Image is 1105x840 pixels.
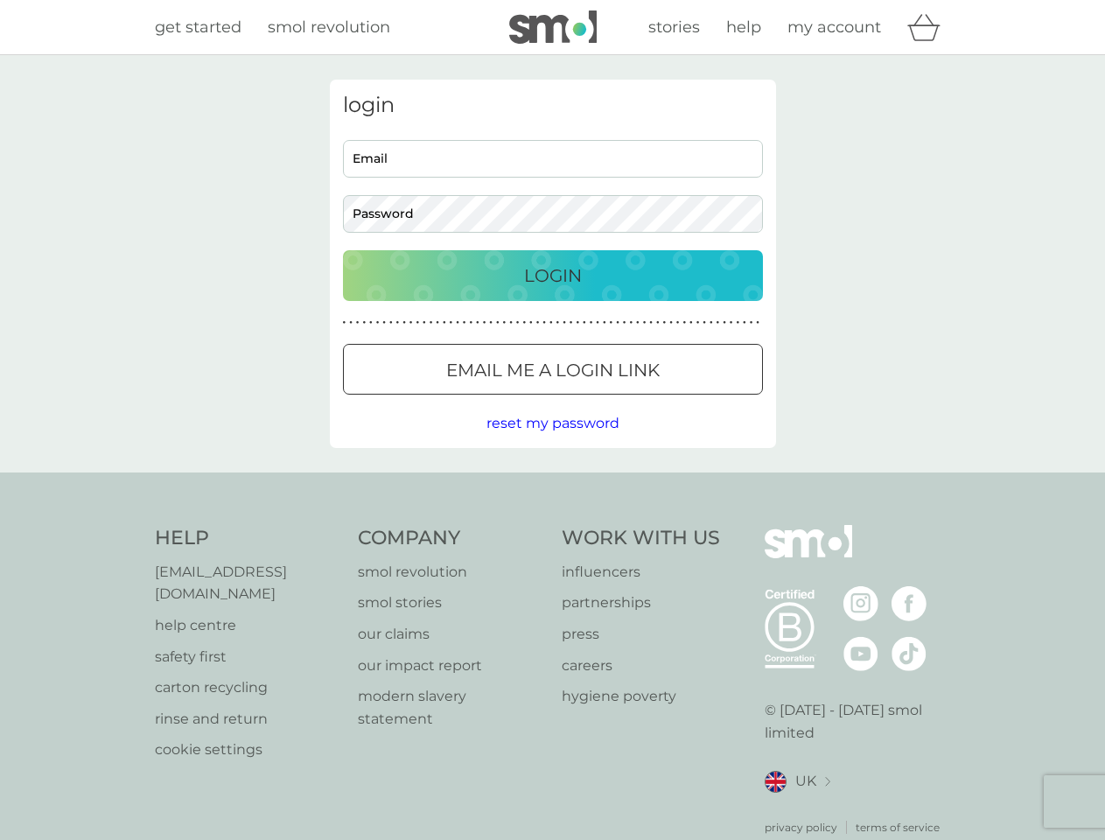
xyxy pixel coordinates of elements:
[590,318,593,327] p: ●
[489,318,493,327] p: ●
[358,623,544,646] p: our claims
[542,318,546,327] p: ●
[765,699,951,744] p: © [DATE] - [DATE] smol limited
[723,318,726,327] p: ●
[843,636,878,671] img: visit the smol Youtube page
[155,738,341,761] a: cookie settings
[463,318,466,327] p: ●
[562,561,720,584] p: influencers
[696,318,700,327] p: ●
[756,318,759,327] p: ●
[443,318,446,327] p: ●
[524,262,582,290] p: Login
[576,318,579,327] p: ●
[676,318,680,327] p: ●
[268,17,390,37] span: smol revolution
[456,318,459,327] p: ●
[155,15,241,40] a: get started
[155,614,341,637] a: help centre
[765,819,837,836] a: privacy policy
[369,318,373,327] p: ●
[476,318,479,327] p: ●
[362,318,366,327] p: ●
[483,318,486,327] p: ●
[787,17,881,37] span: my account
[416,318,419,327] p: ●
[892,636,927,671] img: visit the smol Tiktok page
[486,412,619,435] button: reset my password
[703,318,706,327] p: ●
[843,586,878,621] img: visit the smol Instagram page
[469,318,472,327] p: ●
[522,318,526,327] p: ●
[358,591,544,614] a: smol stories
[562,685,720,708] a: hygiene poverty
[358,561,544,584] p: smol revolution
[730,318,733,327] p: ●
[765,525,852,584] img: smol
[509,318,513,327] p: ●
[663,318,667,327] p: ●
[358,685,544,730] a: modern slavery statement
[603,318,606,327] p: ●
[610,318,613,327] p: ●
[563,318,566,327] p: ●
[717,318,720,327] p: ●
[529,318,533,327] p: ●
[562,654,720,677] a: careers
[669,318,673,327] p: ●
[155,525,341,552] h4: Help
[155,646,341,668] p: safety first
[825,777,830,787] img: select a new location
[750,318,753,327] p: ●
[710,318,713,327] p: ●
[583,318,586,327] p: ●
[343,93,763,118] h3: login
[155,708,341,731] a: rinse and return
[358,654,544,677] a: our impact report
[396,318,400,327] p: ●
[436,318,439,327] p: ●
[423,318,426,327] p: ●
[155,561,341,605] a: [EMAIL_ADDRESS][DOMAIN_NAME]
[509,10,597,44] img: smol
[562,623,720,646] a: press
[743,318,746,327] p: ●
[382,318,386,327] p: ●
[409,318,413,327] p: ●
[648,15,700,40] a: stories
[496,318,500,327] p: ●
[682,318,686,327] p: ●
[389,318,393,327] p: ●
[616,318,619,327] p: ●
[446,356,660,384] p: Email me a login link
[643,318,647,327] p: ●
[623,318,626,327] p: ●
[907,10,951,45] div: basket
[656,318,660,327] p: ●
[430,318,433,327] p: ●
[570,318,573,327] p: ●
[549,318,553,327] p: ●
[562,591,720,614] p: partnerships
[562,525,720,552] h4: Work With Us
[516,318,520,327] p: ●
[486,415,619,431] span: reset my password
[376,318,380,327] p: ●
[787,15,881,40] a: my account
[343,344,763,395] button: Email me a login link
[536,318,540,327] p: ●
[155,676,341,699] a: carton recycling
[856,819,940,836] a: terms of service
[892,586,927,621] img: visit the smol Facebook page
[503,318,507,327] p: ●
